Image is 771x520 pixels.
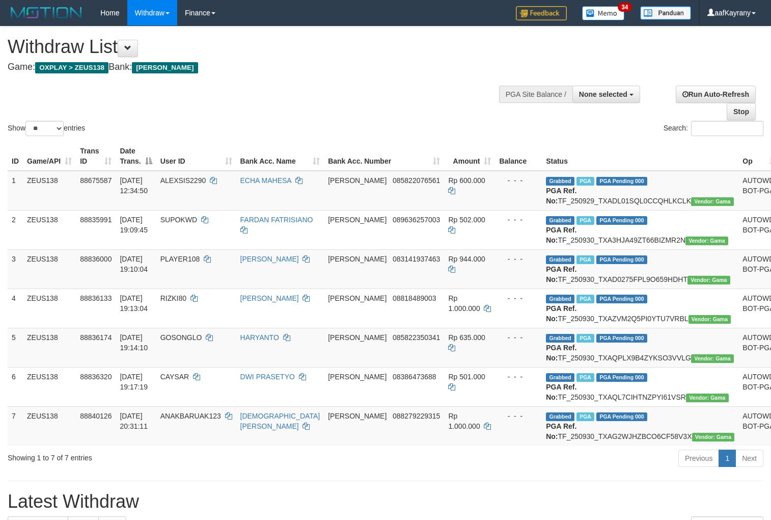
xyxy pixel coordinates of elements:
div: - - - [499,411,538,421]
span: Vendor URL: https://trx31.1velocity.biz [691,354,734,363]
td: 5 [8,328,23,367]
span: Vendor URL: https://trx31.1velocity.biz [692,433,735,441]
td: TF_250930_TXAQL7CIHTNZPYI61VSR [542,367,738,406]
span: 88675587 [80,176,112,185]
th: Amount: activate to sort column ascending [444,142,495,171]
th: Game/API: activate to sort column ascending [23,142,76,171]
span: 88836174 [80,333,112,342]
span: Rp 1.000.000 [448,412,480,430]
span: 88836320 [80,373,112,381]
span: Grabbed [546,412,574,421]
div: - - - [499,215,538,225]
span: Rp 501.000 [448,373,485,381]
span: [DATE] 19:14:10 [120,333,148,352]
td: 7 [8,406,23,446]
img: Button%20Memo.svg [582,6,625,20]
span: Vendor URL: https://trx31.1velocity.biz [685,237,728,245]
span: [PERSON_NAME] [328,176,387,185]
td: TF_250930_TXAQPLX9B4ZYKSO3VVLG [542,328,738,367]
span: [PERSON_NAME] [132,62,198,73]
span: 88836000 [80,255,112,263]
span: [PERSON_NAME] [328,373,387,381]
span: Vendor URL: https://trx31.1velocity.biz [689,315,731,324]
div: - - - [499,293,538,303]
span: PGA Pending [596,373,647,382]
span: Vendor URL: https://trx31.1velocity.biz [691,197,734,206]
th: ID [8,142,23,171]
b: PGA Ref. No: [546,226,576,244]
td: 2 [8,210,23,249]
span: [DATE] 19:09:45 [120,216,148,234]
span: RIZKI80 [160,294,186,302]
span: Vendor URL: https://trx31.1velocity.biz [687,276,730,284]
td: ZEUS138 [23,210,76,249]
td: ZEUS138 [23,406,76,446]
td: TF_250930_TXAD0275FPL9O659HDHT [542,249,738,289]
td: ZEUS138 [23,328,76,367]
h4: Game: Bank: [8,62,504,72]
span: Marked by aafpengsreynich [576,295,594,303]
span: 88840126 [80,412,112,420]
b: PGA Ref. No: [546,304,576,323]
div: - - - [499,372,538,382]
td: ZEUS138 [23,249,76,289]
td: 6 [8,367,23,406]
b: PGA Ref. No: [546,265,576,283]
span: Grabbed [546,255,574,264]
span: OXPLAY > ZEUS138 [35,62,108,73]
img: panduan.png [640,6,691,20]
span: Copy 08386473688 to clipboard [393,373,436,381]
span: Grabbed [546,334,574,343]
span: 88836133 [80,294,112,302]
b: PGA Ref. No: [546,187,576,205]
img: MOTION_logo.png [8,5,85,20]
a: ECHA MAHESA [240,176,291,185]
a: DWI PRASETYO [240,373,295,381]
span: [DATE] 19:10:04 [120,255,148,273]
h1: Latest Withdraw [8,491,763,512]
span: GOSONGLO [160,333,202,342]
td: TF_250930_TXAZVM2Q5PI0YTU7VRBL [542,289,738,328]
span: Rp 1.000.000 [448,294,480,313]
th: Status [542,142,738,171]
th: Trans ID: activate to sort column ascending [76,142,116,171]
a: [PERSON_NAME] [240,294,299,302]
span: Copy 088279229315 to clipboard [393,412,440,420]
th: User ID: activate to sort column ascending [156,142,236,171]
span: Vendor URL: https://trx31.1velocity.biz [686,394,729,402]
span: Rp 600.000 [448,176,485,185]
td: ZEUS138 [23,367,76,406]
span: Rp 944.000 [448,255,485,263]
span: Grabbed [546,295,574,303]
div: - - - [499,332,538,343]
span: [DATE] 19:17:19 [120,373,148,391]
span: PGA Pending [596,334,647,343]
span: PGA Pending [596,295,647,303]
span: [PERSON_NAME] [328,255,387,263]
span: 34 [618,3,631,12]
span: Rp 502.000 [448,216,485,224]
input: Search: [691,121,763,136]
th: Balance [495,142,542,171]
a: Stop [727,103,756,120]
span: ALEXSIS2290 [160,176,206,185]
td: TF_250930_TXAG2WJHZBCO6CF58V3X [542,406,738,446]
span: Marked by aafpengsreynich [576,177,594,186]
span: Grabbed [546,373,574,382]
span: PGA Pending [596,255,647,264]
span: [PERSON_NAME] [328,333,387,342]
td: 1 [8,171,23,211]
td: 4 [8,289,23,328]
div: Showing 1 to 7 of 7 entries [8,449,314,463]
select: Showentries [25,121,64,136]
span: Copy 085822350341 to clipboard [393,333,440,342]
span: Marked by aafpengsreynich [576,412,594,421]
a: HARYANTO [240,333,279,342]
div: - - - [499,175,538,186]
span: Marked by aafpengsreynich [576,255,594,264]
span: [DATE] 20:31:11 [120,412,148,430]
span: CAYSAR [160,373,189,381]
a: FARDAN FATRISIANO [240,216,313,224]
span: [DATE] 19:13:04 [120,294,148,313]
span: Marked by aafpengsreynich [576,334,594,343]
